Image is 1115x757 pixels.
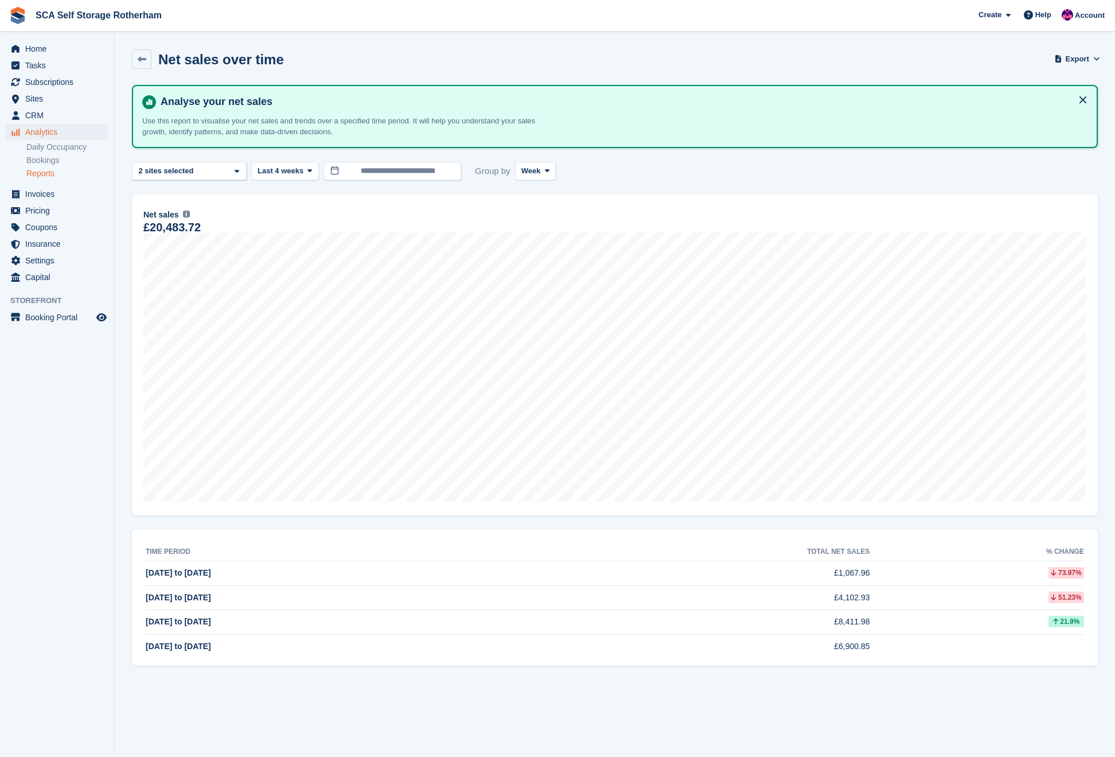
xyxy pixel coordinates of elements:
div: 73.97% [1048,567,1084,579]
div: £20,483.72 [143,223,201,232]
span: Sites [25,91,94,107]
span: Help [1035,9,1051,21]
a: Bookings [26,155,108,166]
a: menu [6,41,108,57]
span: Net sales [143,209,178,221]
th: % change [870,543,1084,561]
a: menu [6,203,108,219]
span: Create [978,9,1001,21]
span: Insurance [25,236,94,252]
td: £6,900.85 [515,634,870,658]
button: Export [1056,49,1098,68]
span: Coupons [25,219,94,235]
span: [DATE] to [DATE] [146,642,211,651]
span: Booking Portal [25,309,94,325]
p: Use this report to visualise your net sales and trends over a specified time period. It will help... [142,115,544,138]
span: Export [1066,53,1089,65]
td: £1,067.96 [515,561,870,586]
div: 2 sites selected [137,165,198,177]
td: £4,102.93 [515,585,870,610]
span: Invoices [25,186,94,202]
span: Settings [25,253,94,269]
a: menu [6,107,108,123]
a: menu [6,253,108,269]
h4: Analyse your net sales [156,95,1087,108]
img: Sam Chapman [1062,9,1073,21]
a: menu [6,219,108,235]
a: menu [6,57,108,73]
a: Reports [26,168,108,179]
a: menu [6,91,108,107]
span: [DATE] to [DATE] [146,568,211,577]
span: Pricing [25,203,94,219]
span: Week [521,165,541,177]
span: Last 4 weeks [258,165,303,177]
a: SCA Self Storage Rotherham [31,6,166,25]
a: menu [6,74,108,90]
div: 21.9% [1048,616,1084,627]
button: Week [515,162,556,181]
span: CRM [25,107,94,123]
a: Preview store [95,310,108,324]
td: £8,411.98 [515,610,870,635]
span: Analytics [25,124,94,140]
span: Subscriptions [25,74,94,90]
span: [DATE] to [DATE] [146,617,211,626]
span: Home [25,41,94,57]
a: Daily Occupancy [26,142,108,153]
h2: Net sales over time [158,52,284,67]
span: Capital [25,269,94,285]
th: Total net sales [515,543,870,561]
button: Last 4 weeks [251,162,319,181]
div: 51.23% [1048,592,1084,603]
img: stora-icon-8386f47178a22dfd0bd8f6a31ec36ba5ce8667c1dd55bd0f319d3a0aa187defe.svg [9,7,26,24]
span: Tasks [25,57,94,73]
a: menu [6,309,108,325]
a: menu [6,269,108,285]
span: Storefront [10,295,114,306]
th: Time period [146,543,515,561]
a: menu [6,124,108,140]
img: icon-info-grey-7440780725fd019a000dd9b08b2336e03edf1995a4989e88bcd33f0948082b44.svg [183,211,190,218]
a: menu [6,186,108,202]
span: Account [1075,10,1105,21]
span: Group by [475,162,510,181]
span: [DATE] to [DATE] [146,593,211,602]
a: menu [6,236,108,252]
